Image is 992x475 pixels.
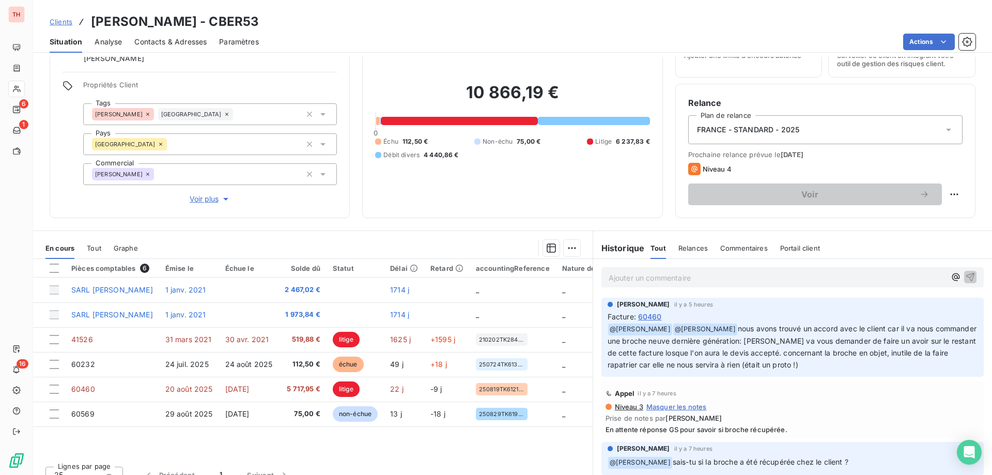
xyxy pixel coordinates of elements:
[165,285,206,294] span: 1 janv. 2021
[285,334,320,345] span: 519,88 €
[430,360,447,369] span: +18 j
[383,150,420,160] span: Débit divers
[424,150,459,160] span: 4 440,86 €
[616,137,650,146] span: 6 237,83 €
[903,34,955,50] button: Actions
[390,409,402,418] span: 13 j
[479,361,524,367] span: 250724TK61396AD
[91,12,259,31] h3: [PERSON_NAME] - CBER53
[8,6,25,23] div: TH
[19,120,28,129] span: 1
[615,389,635,397] span: Appel
[673,457,848,466] span: sais-tu si la broche a été récupérée chez le client ?
[562,385,565,393] span: _
[17,359,28,369] span: 16
[562,310,565,319] span: _
[285,384,320,394] span: 5 717,95 €
[720,244,768,252] span: Commentaires
[165,385,213,393] span: 20 août 2025
[608,324,979,369] span: nous avons trouvé un accord avec le client car il va nous commander une broche neuve dernière gén...
[71,285,153,294] span: SARL [PERSON_NAME]
[390,335,411,344] span: 1625 j
[190,194,231,204] span: Voir plus
[45,244,74,252] span: En cours
[678,244,708,252] span: Relances
[608,324,672,335] span: @ [PERSON_NAME]
[608,311,636,322] span: Facture :
[134,37,207,47] span: Contacts & Adresses
[606,425,980,434] span: En attente réponse GS pour savoir si broche récupérée.
[95,141,156,147] span: [GEOGRAPHIC_DATA]
[225,335,269,344] span: 30 avr. 2021
[165,264,213,272] div: Émise le
[703,165,732,173] span: Niveau 4
[71,409,95,418] span: 60569
[665,414,722,422] span: [PERSON_NAME]
[50,37,82,47] span: Situation
[225,360,273,369] span: 24 août 2025
[95,111,143,117] span: [PERSON_NAME]
[517,137,540,146] span: 75,00 €
[165,335,212,344] span: 31 mars 2021
[614,403,643,411] span: Niveau 3
[333,357,364,372] span: échue
[383,137,398,146] span: Échu
[476,285,479,294] span: _
[390,285,409,294] span: 1714 j
[285,409,320,419] span: 75,00 €
[780,244,820,252] span: Portail client
[375,82,649,113] h2: 10 866,19 €
[114,244,138,252] span: Graphe
[8,452,25,469] img: Logo LeanPay
[562,264,630,272] div: Nature de la facture
[19,99,28,109] span: 6
[95,37,122,47] span: Analyse
[562,285,565,294] span: _
[781,150,804,159] span: [DATE]
[957,440,982,465] div: Open Intercom Messenger
[161,111,222,117] span: [GEOGRAPHIC_DATA]
[837,51,967,68] span: Surveiller ce client en intégrant votre outil de gestion des risques client.
[165,310,206,319] span: 1 janv. 2021
[674,446,712,452] span: il y a 7 heures
[225,385,250,393] span: [DATE]
[71,264,153,273] div: Pièces comptables
[476,264,550,272] div: accountingReference
[697,125,800,135] span: FRANCE - STANDARD - 2025
[285,359,320,370] span: 112,50 €
[285,310,320,320] span: 1 973,84 €
[430,264,463,272] div: Retard
[167,140,175,149] input: Ajouter une valeur
[646,403,707,411] span: Masquer les notes
[285,264,320,272] div: Solde dû
[165,360,209,369] span: 24 juil. 2025
[390,360,404,369] span: 49 j
[483,137,513,146] span: Non-échu
[219,37,259,47] span: Paramètres
[606,414,980,422] span: Prise de notes par
[479,386,524,392] span: 250819TK61219NG
[71,360,95,369] span: 60232
[595,137,612,146] span: Litige
[71,310,153,319] span: SARL [PERSON_NAME]
[165,409,213,418] span: 29 août 2025
[390,310,409,319] span: 1714 j
[562,360,565,369] span: _
[650,244,666,252] span: Tout
[430,385,442,393] span: -9 j
[638,390,676,396] span: il y a 7 heures
[140,264,149,273] span: 6
[701,190,919,198] span: Voir
[374,129,378,137] span: 0
[638,311,662,322] span: 60460
[333,381,360,397] span: litige
[333,264,378,272] div: Statut
[285,285,320,295] span: 2 467,02 €
[71,335,93,344] span: 41526
[476,310,479,319] span: _
[674,301,713,308] span: il y a 5 heures
[479,336,524,343] span: 210202TK28470BL
[95,171,143,177] span: [PERSON_NAME]
[87,244,101,252] span: Tout
[225,264,273,272] div: Échue le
